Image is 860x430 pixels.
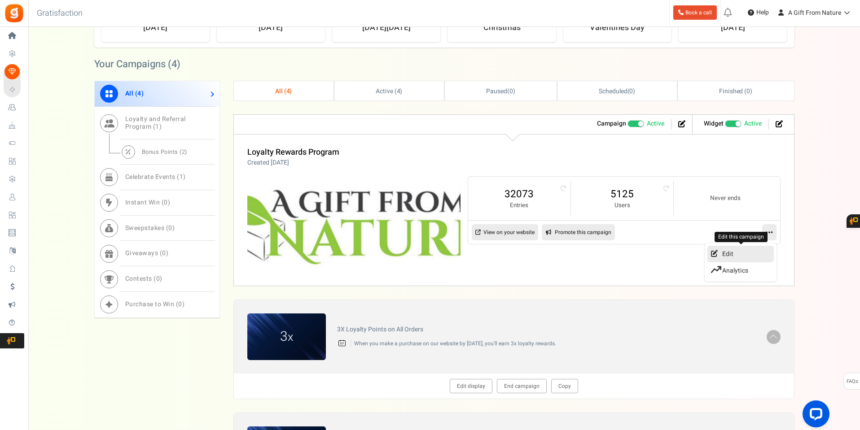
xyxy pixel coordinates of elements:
[590,22,645,34] strong: Valentines Day
[580,187,664,201] a: 5125
[673,5,717,20] a: Book a call
[788,8,841,17] span: A Gift From Nature
[683,194,768,203] small: Never ends
[156,274,160,283] span: 0
[483,22,521,34] strong: Christmas
[182,148,185,156] span: 2
[704,119,724,128] strong: Widget
[275,87,292,96] span: All ( )
[472,224,538,240] a: View on your website
[168,223,172,233] span: 0
[125,274,162,283] span: Contests ( )
[599,87,635,96] span: ( )
[137,89,141,98] span: 4
[580,201,664,210] small: Users
[125,248,169,258] span: Giveaways ( )
[497,379,547,393] a: End campaign
[721,22,745,34] strong: [DATE]
[4,3,24,23] img: Gratisfaction
[125,198,171,207] span: Instant Win ( )
[351,340,755,347] p: When you make a purchase on our website by [DATE], you’ll earn 3x loyalty rewards.
[707,262,774,279] a: Analytics
[125,89,144,98] span: All ( )
[259,22,283,34] strong: [DATE]
[94,60,180,69] h2: Your Campaigns ( )
[288,329,293,346] small: x
[286,87,290,96] span: 4
[397,87,400,96] span: 4
[629,87,633,96] span: 0
[180,172,184,182] span: 1
[697,119,769,130] li: Widget activated
[162,248,166,258] span: 0
[599,87,627,96] span: Scheduled
[744,5,772,20] a: Help
[247,327,326,347] figcaption: 3
[754,8,769,17] span: Help
[486,87,515,96] span: ( )
[707,246,774,262] a: Edit
[551,379,578,393] a: Copy
[143,22,167,34] strong: [DATE]
[846,373,858,390] span: FAQs
[542,224,615,240] a: Promote this campaign
[376,87,403,96] span: Active ( )
[247,158,339,167] p: Created [DATE]
[27,4,92,22] h3: Gratisfaction
[715,232,768,242] div: Edit this campaign
[125,172,186,182] span: Celebrate Events ( )
[125,223,175,233] span: Sweepstakes ( )
[125,114,186,131] span: Loyalty and Referral Program ( )
[362,22,411,34] strong: [DATE][DATE]
[509,87,513,96] span: 0
[597,119,626,128] strong: Campaign
[155,122,159,131] span: 1
[477,201,562,210] small: Entries
[247,146,339,158] a: Loyalty Rewards Program
[450,379,492,393] a: Edit display
[337,326,755,333] h4: 3X Loyalty Points on All Orders
[647,119,664,128] span: Active
[171,57,177,71] span: 4
[178,300,182,309] span: 0
[477,187,562,201] a: 32073
[746,87,750,96] span: 0
[744,119,762,128] span: Active
[486,87,507,96] span: Paused
[142,148,188,156] span: Bonus Points ( )
[125,300,185,309] span: Purchase to Win ( )
[719,87,752,96] span: Finished ( )
[164,198,168,207] span: 0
